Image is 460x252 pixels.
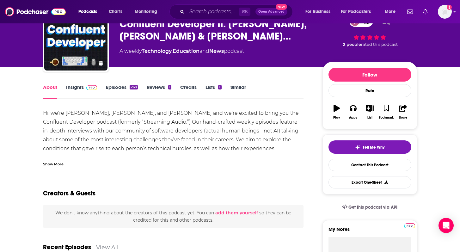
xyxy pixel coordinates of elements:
div: 1 [218,85,221,89]
span: rated this podcast [361,42,398,47]
span: and [199,48,209,54]
button: Show profile menu [438,5,452,19]
div: Open Intercom Messenger [439,218,454,233]
span: For Business [305,7,330,16]
a: Get this podcast via API [337,200,403,215]
div: Share [399,116,407,120]
span: Charts [109,7,122,16]
a: Similar [230,84,246,99]
span: ⌘ K [239,8,250,16]
a: Contact This Podcast [328,159,411,171]
h2: Creators & Guests [43,189,95,197]
button: open menu [301,7,338,17]
input: Search podcasts, credits, & more... [187,7,239,17]
button: Open AdvancedNew [255,8,287,15]
a: News [209,48,224,54]
a: Show notifications dropdown [405,6,415,17]
img: Podchaser Pro [86,85,97,90]
a: Recent Episodes [43,243,91,251]
div: Bookmark [379,116,394,120]
div: 49 2 peoplerated this podcast [322,12,417,51]
div: 1 [168,85,171,89]
a: Show notifications dropdown [420,6,430,17]
div: Play [333,116,340,120]
button: tell me why sparkleTell Me Why [328,140,411,154]
a: Episodes268 [106,84,138,99]
span: New [276,4,287,10]
span: 2 people [343,42,361,47]
div: Search podcasts, credits, & more... [175,4,299,19]
a: Lists1 [205,84,221,99]
img: tell me why sparkle [355,145,360,150]
a: Reviews1 [147,84,171,99]
div: Apps [349,116,357,120]
span: Get this podcast via API [348,205,397,210]
button: open menu [380,7,403,17]
a: View All [96,244,119,250]
button: open menu [337,7,380,17]
img: Podchaser - Follow, Share and Rate Podcasts [5,6,66,18]
a: Credits [180,84,197,99]
div: List [367,116,372,120]
div: 268 [130,85,138,89]
a: Charts [105,7,126,17]
button: add them yourself [215,210,258,215]
span: Podcasts [78,7,97,16]
span: We don't know anything about the creators of this podcast yet . You can so they can be credited f... [55,210,291,223]
span: More [385,7,396,16]
span: Tell Me Why [363,145,384,150]
a: Technology [142,48,172,54]
img: Podchaser Pro [404,223,415,228]
div: Hi, we’re [PERSON_NAME], [PERSON_NAME], and [PERSON_NAME] and we’re excited to bring you the Conf... [43,109,304,206]
img: Confluent Developer ft. Tim Berglund, Adi Polak & Viktor Gamov [44,7,107,71]
span: For Podcasters [341,7,371,16]
button: Play [328,101,345,123]
span: , [172,48,173,54]
button: Share [395,101,411,123]
label: My Notes [328,226,411,237]
button: Apps [345,101,361,123]
button: List [361,101,378,123]
img: User Profile [438,5,452,19]
button: open menu [74,7,105,17]
div: Rate [328,84,411,97]
button: Export One-Sheet [328,176,411,188]
svg: Add a profile image [447,5,452,10]
button: open menu [130,7,165,17]
a: Pro website [404,222,415,228]
span: Logged in as biancagorospe [438,5,452,19]
a: About [43,84,57,99]
button: Follow [328,68,411,82]
div: A weekly podcast [120,47,244,55]
span: Open Advanced [258,10,285,13]
span: Monitoring [135,7,157,16]
a: Education [173,48,199,54]
a: InsightsPodchaser Pro [66,84,97,99]
button: Bookmark [378,101,395,123]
